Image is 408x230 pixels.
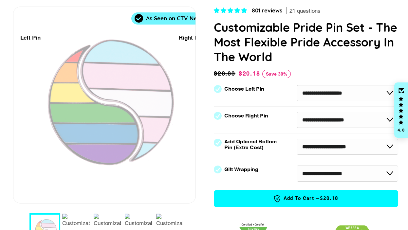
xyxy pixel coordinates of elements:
[289,7,321,15] span: 21 questions
[224,167,258,172] label: Gift Wrapping
[320,195,339,202] span: $20.18
[214,7,249,14] span: 4.83 stars
[224,113,268,119] label: Choose Right Pin
[13,7,196,203] div: 1 / 7
[214,20,398,64] h1: Customizable Pride Pin Set - The Most Flexible Pride Accessory In The World
[224,139,279,150] label: Add Optional Bottom Pin (Extra Cost)
[214,190,398,207] button: Add to Cart —$20.18
[214,69,237,78] span: $28.83
[224,194,388,203] span: Add to Cart —
[224,86,264,92] label: Choose Left Pin
[252,7,282,14] span: 801 reviews
[179,33,203,42] div: Right Pin
[262,70,291,78] span: Save 30%
[239,70,260,77] span: $20.18
[397,128,405,132] div: 4.8
[394,82,408,138] div: Click to open Judge.me floating reviews tab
